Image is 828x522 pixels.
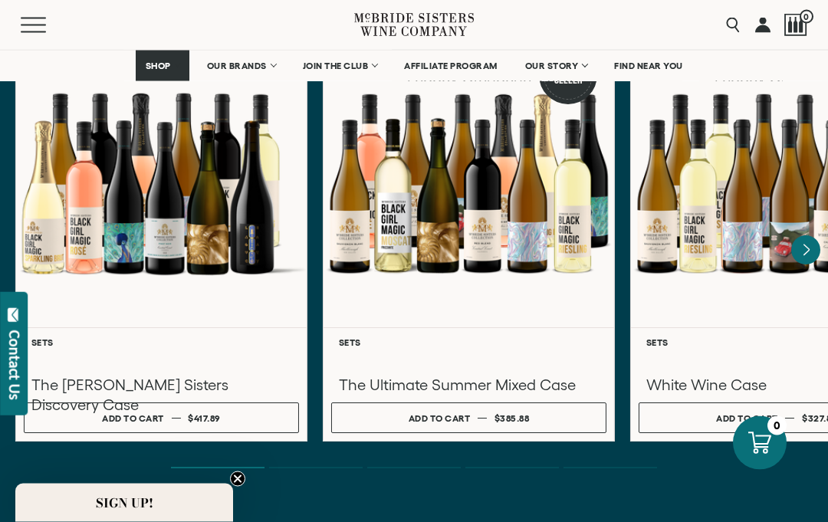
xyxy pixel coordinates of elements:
[197,51,285,81] a: OUR BRANDS
[323,30,615,442] a: Best Seller The Ultimate Summer Mixed Case Sets The Ultimate Summer Mixed Case Add to cart $385.88
[800,10,813,24] span: 0
[96,494,153,512] span: SIGN UP!
[465,468,559,469] li: Page dot 4
[303,61,369,71] span: JOIN THE CLUB
[767,416,787,435] div: 0
[188,414,221,424] span: $417.89
[404,61,498,71] span: AFFILIATE PROGRAM
[15,30,307,442] a: McBride Sisters Full Set Sets The [PERSON_NAME] Sisters Discovery Case Add to cart $417.89
[367,468,461,469] li: Page dot 3
[31,338,291,348] h6: Sets
[331,403,606,434] button: Add to cart $385.88
[525,61,579,71] span: OUR STORY
[614,61,683,71] span: FIND NEAR YOU
[716,408,778,430] div: Add to cart
[269,468,363,469] li: Page dot 2
[791,236,820,265] button: Next
[146,61,172,71] span: SHOP
[515,51,597,81] a: OUR STORY
[24,403,299,434] button: Add to cart $417.89
[394,51,508,81] a: AFFILIATE PROGRAM
[207,61,267,71] span: OUR BRANDS
[495,414,530,424] span: $385.88
[339,376,599,396] h3: The Ultimate Summer Mixed Case
[15,484,233,522] div: SIGN UP!Close teaser
[293,51,387,81] a: JOIN THE CLUB
[21,18,76,33] button: Mobile Menu Trigger
[339,338,599,348] h6: Sets
[171,468,264,469] li: Page dot 1
[230,471,245,487] button: Close teaser
[102,408,164,430] div: Add to cart
[136,51,189,81] a: SHOP
[563,468,657,469] li: Page dot 5
[409,408,471,430] div: Add to cart
[7,330,22,400] div: Contact Us
[31,376,291,415] h3: The [PERSON_NAME] Sisters Discovery Case
[604,51,693,81] a: FIND NEAR YOU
